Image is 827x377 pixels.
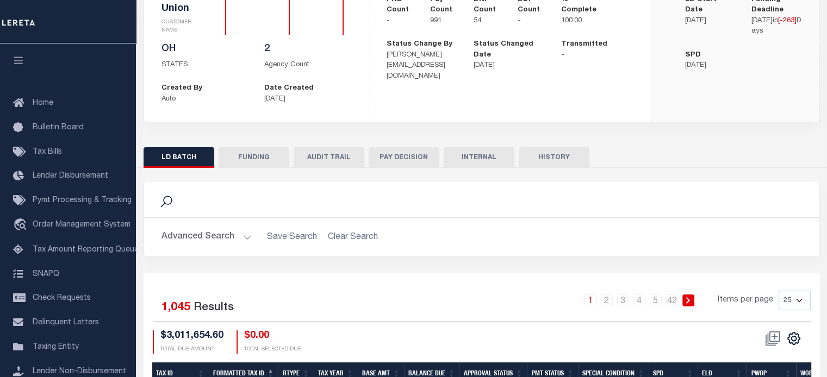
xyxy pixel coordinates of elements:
[194,299,234,317] label: Results
[718,294,773,306] span: Items per page
[561,50,632,61] p: -
[161,302,190,313] span: 1,045
[219,147,289,168] button: FUNDING
[474,16,501,27] p: 54
[685,50,701,61] label: SPD
[780,17,794,24] span: -263
[33,246,139,254] span: Tax Amount Reporting Queue
[33,221,130,229] span: Order Management System
[778,17,797,24] span: [ ]
[161,83,202,94] label: Created By
[244,330,301,342] h4: $0.00
[264,43,351,55] h5: 2
[387,16,414,27] p: -
[33,270,59,278] span: SNAPQ
[161,18,199,35] p: CUSTOMER NAME
[33,124,84,131] span: Bulletin Board
[161,94,248,105] p: Auto
[161,227,252,248] button: Advanced Search
[369,147,439,168] button: PAY DECISION
[666,294,678,306] a: 42
[264,83,314,94] label: Date Created
[585,294,596,306] a: 1
[161,43,248,55] h5: OH
[13,218,30,233] i: travel_explore
[650,294,662,306] a: 5
[519,147,589,168] button: HISTORY
[760,330,785,347] span: Status should not be "REC" to perform this action.
[33,148,62,156] span: Tax Bills
[294,147,364,168] button: AUDIT TRAIL
[160,345,223,354] p: TOTAL DUE AMOUNT
[474,39,545,60] label: Status Changed Date
[601,294,613,306] a: 2
[33,99,53,107] span: Home
[561,16,588,27] p: 100.00
[387,39,452,50] label: Status Change By
[474,60,545,71] p: [DATE]
[161,60,248,71] p: STATES
[33,368,126,375] span: Lender Non-Disbursement
[444,147,514,168] button: INTERNAL
[633,294,645,306] a: 4
[617,294,629,306] a: 3
[751,17,773,24] span: [DATE]
[144,147,214,168] button: LD BATCH
[685,60,735,71] p: [DATE]
[387,50,458,82] p: [PERSON_NAME][EMAIL_ADDRESS][DOMAIN_NAME]
[33,319,99,326] span: Delinquent Letters
[33,343,79,351] span: Taxing Entity
[751,16,801,37] p: in Days
[33,197,132,204] span: Pymt Processing & Tracking
[160,330,223,342] h4: $3,011,654.60
[430,16,457,27] p: 991
[244,345,301,354] p: TOTAL SELECTED DUE
[33,294,91,302] span: Check Requests
[685,16,735,27] p: [DATE]
[264,94,351,105] p: [DATE]
[264,60,351,71] p: Agency Count
[561,39,607,50] label: Transmitted
[33,172,108,180] span: Lender Disbursement
[518,16,545,27] p: -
